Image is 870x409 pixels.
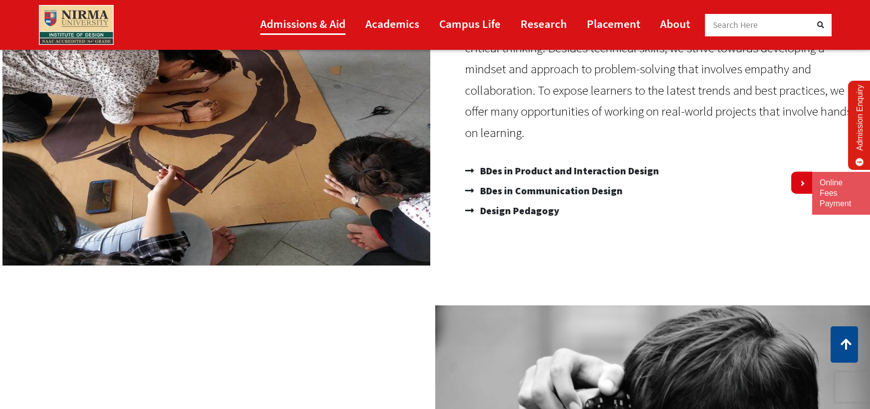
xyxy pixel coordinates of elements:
[478,161,659,181] span: BDes in Product and Interaction Design
[820,178,863,209] a: Online Fees Payment
[521,12,567,35] a: Research
[465,181,861,201] a: BDes in Communication Design
[439,12,501,35] a: Campus Life
[365,12,419,35] a: Academics
[587,12,640,35] a: Placement
[260,12,346,35] a: Admissions & Aid
[465,201,861,221] a: Design Pedagogy
[713,19,758,30] span: Search Here
[478,201,559,221] span: Design Pedagogy
[465,16,861,143] p: The academic environment at the institute fosters creativity, innovation, and critical thinking. ...
[478,181,623,201] span: BDes in Communication Design
[39,5,114,45] img: main_logo
[660,12,690,35] a: About
[465,161,861,181] a: BDes in Product and Interaction Design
